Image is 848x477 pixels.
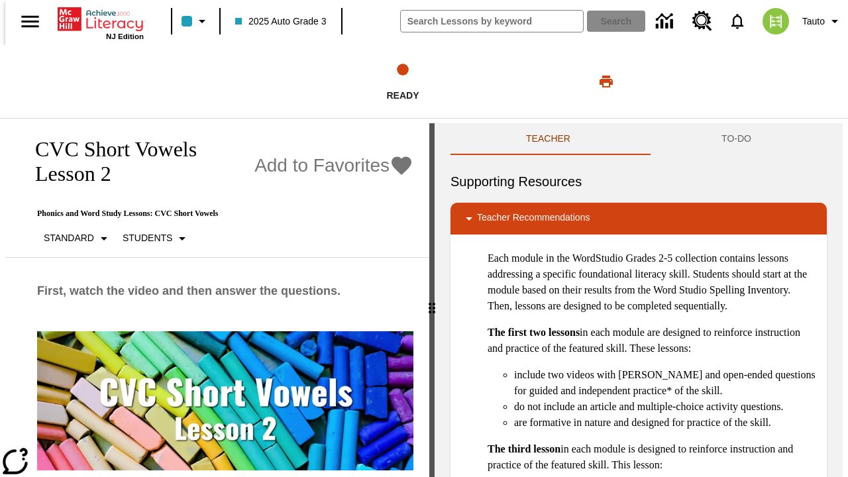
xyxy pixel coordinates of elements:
img: avatar image [763,8,789,34]
p: in each module are designed to reinforce instruction and practice of the featured skill. These le... [488,325,816,356]
a: Notifications [720,4,755,38]
strong: The first two lessons [488,327,580,338]
button: Profile/Settings [797,9,848,33]
button: Select Student [117,227,195,250]
button: Ready step 1 of 1 [231,45,574,118]
button: Open side menu [11,2,50,41]
div: Press Enter or Spacebar and then press right and left arrow keys to move the slider [429,123,435,477]
button: Select a new avatar [755,4,797,38]
p: Students [123,231,172,245]
a: Resource Center, Will open in new tab [684,3,720,39]
p: Standard [44,231,94,245]
span: Add to Favorites [254,155,390,176]
h1: CVC Short Vowels Lesson 2 [21,137,248,186]
span: First, watch the video and then answer the questions. [37,284,341,297]
button: Add to Favorites [254,154,413,178]
span: NJ Edition [106,32,144,40]
p: Phonics and Word Study Lessons: CVC Short Vowels [21,209,413,219]
div: reading [5,123,429,470]
strong: The third lesson [488,443,560,454]
div: Home [58,5,144,40]
a: Data Center [648,3,684,40]
span: Tauto [802,15,825,28]
p: in each module is designed to reinforce instruction and practice of the featured skill. This lesson: [488,441,816,473]
span: Ready [386,90,419,101]
button: Print [585,70,627,93]
h6: Supporting Resources [450,171,827,192]
li: are formative in nature and designed for practice of the skill. [514,415,816,431]
div: activity [435,123,843,477]
button: TO-DO [646,123,827,155]
p: Each module in the WordStudio Grades 2-5 collection contains lessons addressing a specific founda... [488,250,816,314]
p: Teacher Recommendations [477,211,590,227]
div: Teacher Recommendations [450,203,827,235]
div: Instructional Panel Tabs [450,123,827,155]
button: Scaffolds, Standard [38,227,117,250]
button: Teacher [450,123,646,155]
li: include two videos with [PERSON_NAME] and open-ended questions for guided and independent practic... [514,367,816,399]
button: Class color is light blue. Change class color [176,9,215,33]
input: search field [401,11,583,32]
li: do not include an article and multiple-choice activity questions. [514,399,816,415]
span: 2025 Auto Grade 3 [235,15,327,28]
